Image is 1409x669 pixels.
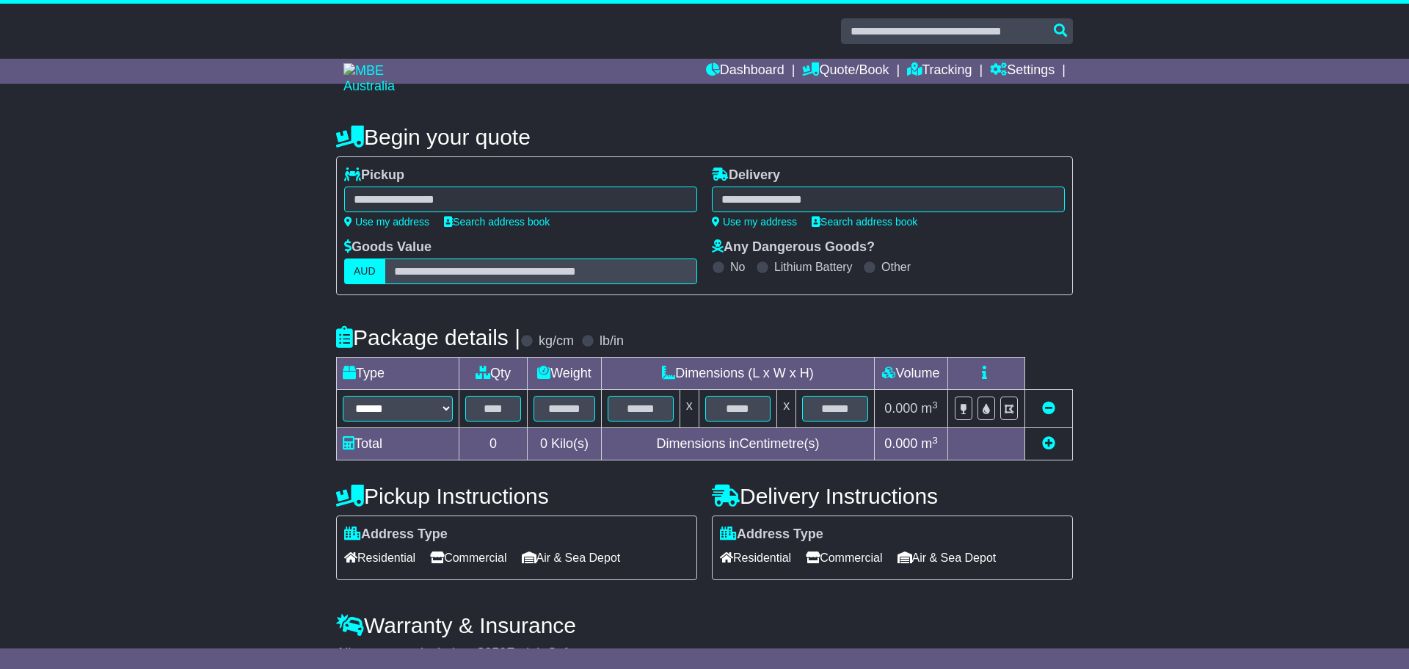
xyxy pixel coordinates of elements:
[336,325,520,350] h4: Package details |
[802,59,889,84] a: Quote/Book
[812,216,917,228] a: Search address book
[337,358,459,390] td: Type
[600,333,624,350] label: lb/in
[1042,401,1055,416] a: Remove this item
[932,435,938,446] sup: 3
[898,546,997,569] span: Air & Sea Depot
[528,358,602,390] td: Weight
[777,390,796,428] td: x
[774,260,853,274] label: Lithium Battery
[712,484,1073,508] h4: Delivery Instructions
[344,167,404,184] label: Pickup
[344,258,385,284] label: AUD
[539,333,574,350] label: kg/cm
[337,428,459,460] td: Total
[884,401,917,416] span: 0.000
[601,428,874,460] td: Dimensions in Centimetre(s)
[712,167,780,184] label: Delivery
[712,239,875,256] label: Any Dangerous Goods?
[720,527,823,543] label: Address Type
[907,59,972,84] a: Tracking
[528,428,602,460] td: Kilo(s)
[1042,436,1055,451] a: Add new item
[344,216,429,228] a: Use my address
[444,216,550,228] a: Search address book
[344,546,415,569] span: Residential
[990,59,1055,84] a: Settings
[806,546,882,569] span: Commercial
[430,546,506,569] span: Commercial
[881,260,911,274] label: Other
[921,401,938,416] span: m
[336,125,1073,149] h4: Begin your quote
[459,358,528,390] td: Qty
[336,484,697,508] h4: Pickup Instructions
[706,59,784,84] a: Dashboard
[344,239,432,256] label: Goods Value
[932,399,938,411] sup: 3
[884,436,917,451] span: 0.000
[712,216,797,228] a: Use my address
[484,646,506,660] span: 250
[601,358,874,390] td: Dimensions (L x W x H)
[522,546,621,569] span: Air & Sea Depot
[921,436,938,451] span: m
[459,428,528,460] td: 0
[336,613,1073,637] h4: Warranty & Insurance
[720,546,791,569] span: Residential
[336,646,1073,662] div: All our quotes include a $ FreightSafe warranty.
[680,390,699,428] td: x
[730,260,745,274] label: No
[344,527,448,543] label: Address Type
[540,436,547,451] span: 0
[874,358,947,390] td: Volume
